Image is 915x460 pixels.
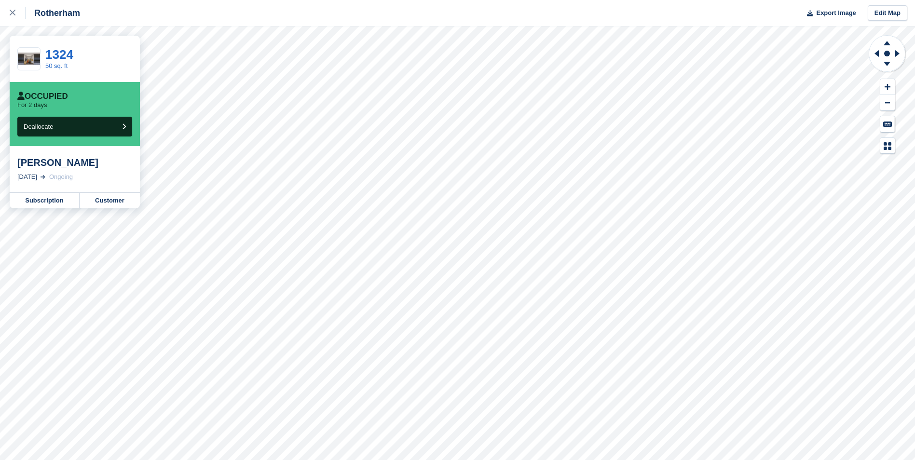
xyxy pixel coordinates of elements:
[17,157,132,168] div: [PERSON_NAME]
[880,138,895,154] button: Map Legend
[26,7,80,19] div: Rotherham
[45,62,68,69] a: 50 sq. ft
[17,101,47,109] p: For 2 days
[18,53,40,65] img: 50%20SQ.FT.jpg
[80,193,140,208] a: Customer
[868,5,907,21] a: Edit Map
[24,123,53,130] span: Deallocate
[816,8,856,18] span: Export Image
[41,175,45,179] img: arrow-right-light-icn-cde0832a797a2874e46488d9cf13f60e5c3a73dbe684e267c42b8395dfbc2abf.svg
[17,92,68,101] div: Occupied
[880,116,895,132] button: Keyboard Shortcuts
[17,117,132,136] button: Deallocate
[880,95,895,111] button: Zoom Out
[49,172,73,182] div: Ongoing
[880,79,895,95] button: Zoom In
[17,172,37,182] div: [DATE]
[801,5,856,21] button: Export Image
[45,47,73,62] a: 1324
[10,193,80,208] a: Subscription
